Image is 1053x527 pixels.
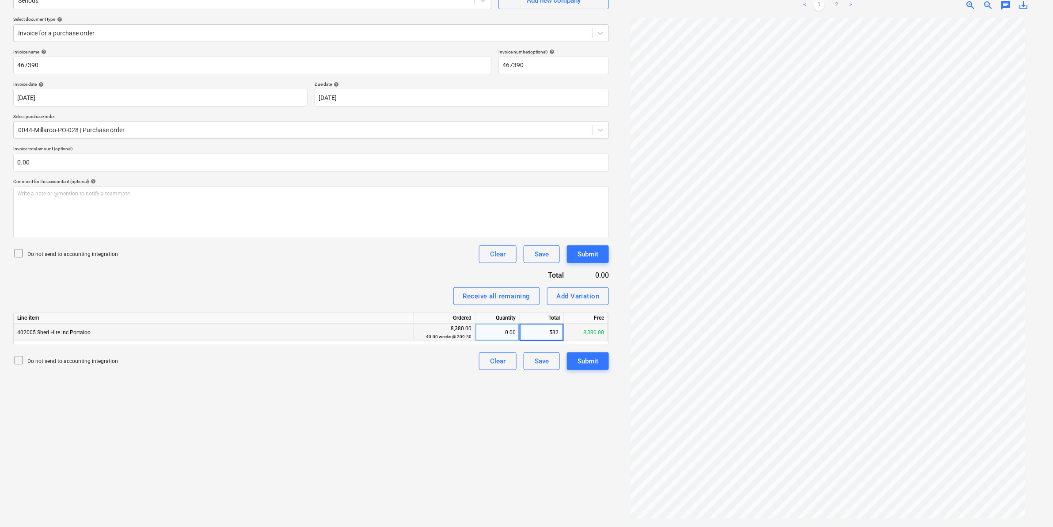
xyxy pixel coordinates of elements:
[315,81,609,87] div: Due date
[490,248,506,260] div: Clear
[27,358,118,365] p: Do not send to accounting integration
[13,81,308,87] div: Invoice date
[39,49,46,54] span: help
[55,17,62,22] span: help
[490,355,506,367] div: Clear
[547,287,609,305] button: Add Variation
[13,114,609,121] p: Select purchase order
[567,352,609,370] button: Submit
[332,82,339,87] span: help
[498,49,609,55] div: Invoice number (optional)
[37,82,44,87] span: help
[567,245,609,263] button: Submit
[13,179,609,184] div: Comment for the accountant (optional)
[315,89,609,107] input: Due date not specified
[498,57,609,74] input: Invoice number
[479,245,517,263] button: Clear
[564,313,608,324] div: Free
[426,334,471,339] small: 40.00 weeks @ 209.50
[524,352,560,370] button: Save
[17,329,91,336] span: 402005 Shed Hire inc Portaloo
[564,324,608,341] div: 8,380.00
[417,325,471,341] div: 8,380.00
[535,248,549,260] div: Save
[524,245,560,263] button: Save
[535,355,549,367] div: Save
[578,248,598,260] div: Submit
[547,49,555,54] span: help
[13,49,491,55] div: Invoice name
[578,270,609,280] div: 0.00
[453,287,540,305] button: Receive all remaining
[520,313,564,324] div: Total
[13,89,308,107] input: Invoice date not specified
[14,313,414,324] div: Line-item
[494,270,578,280] div: Total
[414,313,475,324] div: Ordered
[13,154,609,172] input: Invoice total amount (optional)
[13,57,491,74] input: Invoice name
[557,290,600,302] div: Add Variation
[27,251,118,258] p: Do not send to accounting integration
[578,355,598,367] div: Submit
[479,352,517,370] button: Clear
[13,16,609,22] div: Select document type
[13,146,609,153] p: Invoice total amount (optional)
[479,324,516,341] div: 0.00
[89,179,96,184] span: help
[475,313,520,324] div: Quantity
[463,290,530,302] div: Receive all remaining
